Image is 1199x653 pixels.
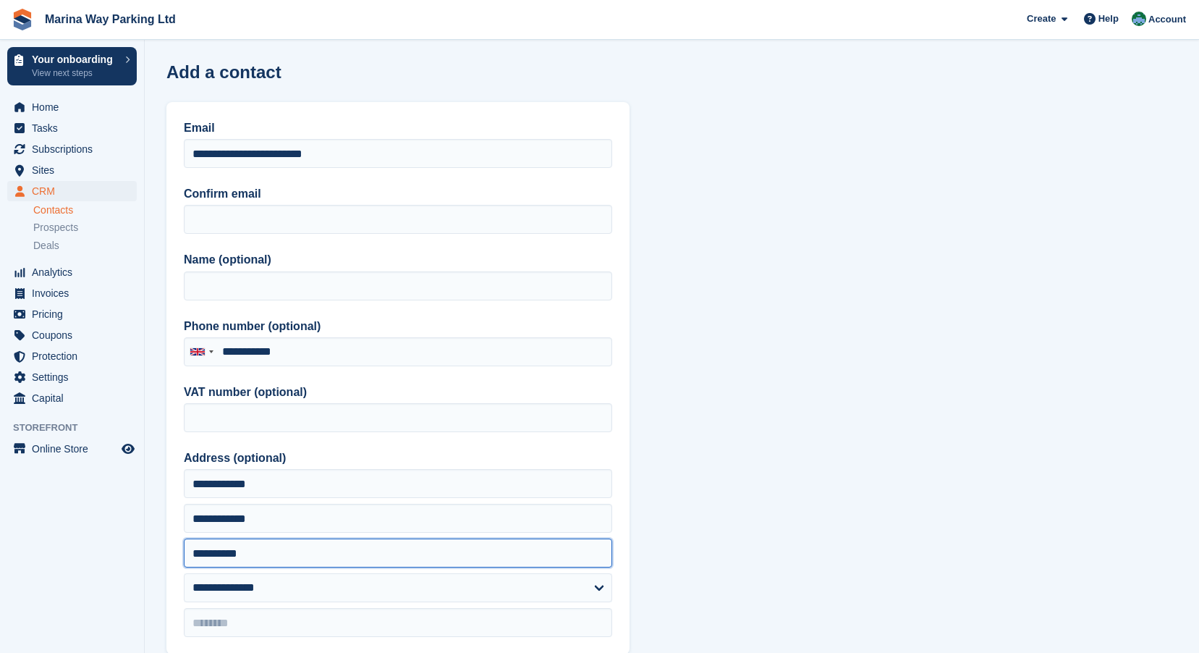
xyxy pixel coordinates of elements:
[7,160,137,180] a: menu
[7,346,137,366] a: menu
[7,367,137,387] a: menu
[32,160,119,180] span: Sites
[32,118,119,138] span: Tasks
[1148,12,1186,27] span: Account
[7,388,137,408] a: menu
[32,439,119,459] span: Online Store
[32,139,119,159] span: Subscriptions
[32,97,119,117] span: Home
[7,118,137,138] a: menu
[32,283,119,303] span: Invoices
[184,251,612,269] label: Name (optional)
[32,67,118,80] p: View next steps
[7,181,137,201] a: menu
[184,384,612,401] label: VAT number (optional)
[32,262,119,282] span: Analytics
[13,421,144,435] span: Storefront
[39,7,182,31] a: Marina Way Parking Ltd
[7,97,137,117] a: menu
[32,304,119,324] span: Pricing
[1027,12,1056,26] span: Create
[1098,12,1119,26] span: Help
[32,325,119,345] span: Coupons
[32,367,119,387] span: Settings
[33,220,137,235] a: Prospects
[12,9,33,30] img: stora-icon-8386f47178a22dfd0bd8f6a31ec36ba5ce8667c1dd55bd0f319d3a0aa187defe.svg
[7,304,137,324] a: menu
[33,238,137,253] a: Deals
[7,439,137,459] a: menu
[7,325,137,345] a: menu
[185,338,218,366] div: United Kingdom: +44
[119,440,137,458] a: Preview store
[1132,12,1146,26] img: Paul Lewis
[7,262,137,282] a: menu
[184,185,612,203] label: Confirm email
[7,139,137,159] a: menu
[33,221,78,235] span: Prospects
[7,283,137,303] a: menu
[32,54,118,64] p: Your onboarding
[184,119,612,137] label: Email
[33,239,59,253] span: Deals
[166,62,281,82] h1: Add a contact
[184,450,612,467] label: Address (optional)
[7,47,137,85] a: Your onboarding View next steps
[33,203,137,217] a: Contacts
[32,388,119,408] span: Capital
[32,346,119,366] span: Protection
[184,318,612,335] label: Phone number (optional)
[32,181,119,201] span: CRM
